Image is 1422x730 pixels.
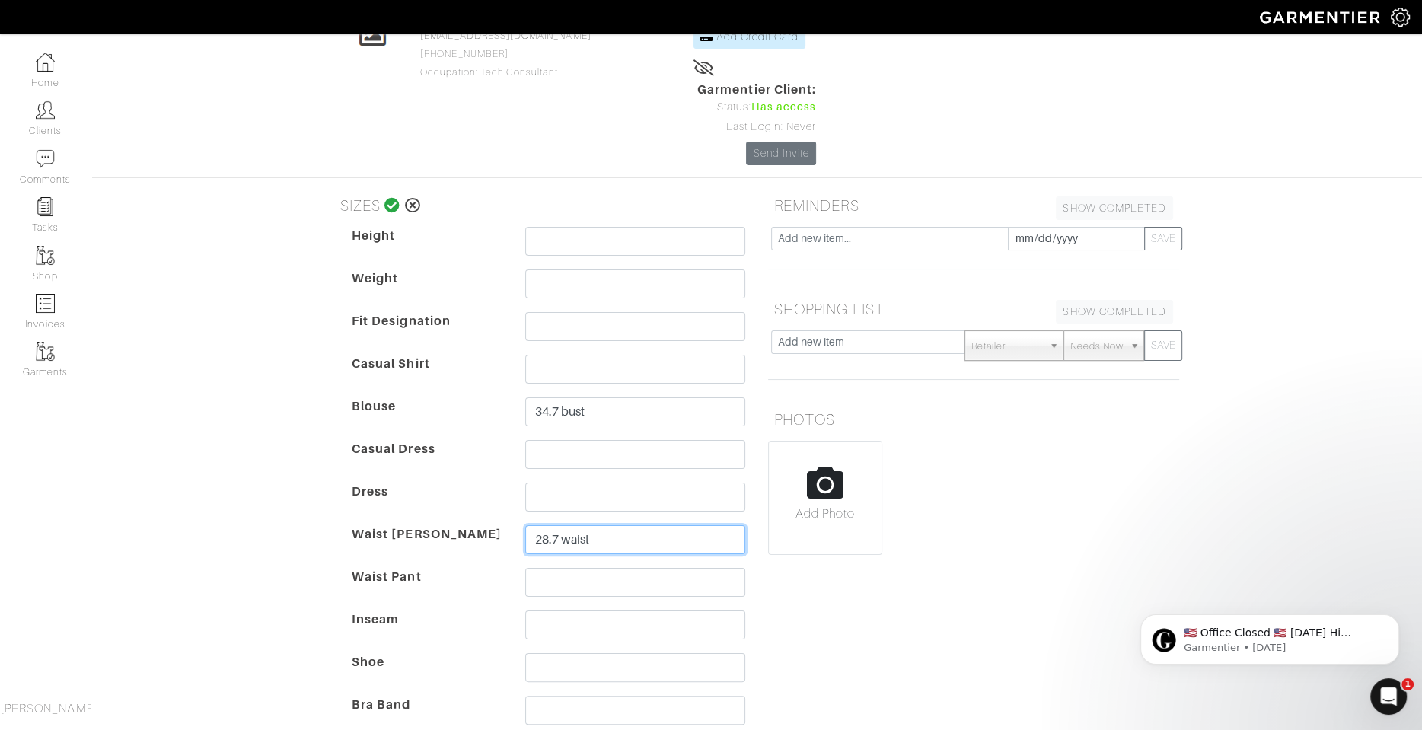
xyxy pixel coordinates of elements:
img: garments-icon-b7da505a4dc4fd61783c78ac3ca0ef83fa9d6f193b1c9dc38574b1d14d53ca28.png [36,342,55,361]
dt: Dress [340,483,514,525]
dt: Shoe [340,653,514,696]
h5: SIZES [334,190,745,221]
span: 1 [1401,678,1414,690]
img: garments-icon-b7da505a4dc4fd61783c78ac3ca0ef83fa9d6f193b1c9dc38574b1d14d53ca28.png [36,246,55,265]
h5: PHOTOS [768,404,1179,435]
iframe: Intercom notifications message [1118,582,1422,689]
img: dashboard-icon-dbcd8f5a0b271acd01030246c82b418ddd0df26cd7fceb0bd07c9910d44c42f6.png [36,53,55,72]
span: Garmentier Client: [697,81,816,99]
div: Status: [697,99,816,116]
img: orders-icon-0abe47150d42831381b5fb84f609e132dff9fe21cb692f30cb5eec754e2cba89.png [36,294,55,313]
dt: Fit Designation [340,312,514,355]
span: Retailer [971,331,1043,362]
dt: Height [340,227,514,269]
dt: Inseam [340,610,514,653]
span: Has access [751,99,816,116]
img: garmentier-logo-header-white-b43fb05a5012e4ada735d5af1a66efaba907eab6374d6393d1fbf88cb4ef424d.png [1252,4,1391,30]
h5: REMINDERS [768,190,1179,221]
iframe: Intercom live chat [1370,678,1407,715]
img: comment-icon-a0a6a9ef722e966f86d9cbdc48e553b5cf19dbc54f86b18d962a5391bc8f6eb6.png [36,149,55,168]
a: Send Invite [746,142,816,165]
a: SHOW COMPLETED [1056,196,1173,220]
dt: Casual Shirt [340,355,514,397]
a: Add Credit Card [693,25,805,49]
button: SAVE [1144,227,1182,250]
h5: SHOPPING LIST [768,294,1179,324]
img: clients-icon-6bae9207a08558b7cb47a8932f037763ab4055f8c8b6bfacd5dc20c3e0201464.png [36,100,55,120]
img: reminder-icon-8004d30b9f0a5d33ae49ab947aed9ed385cf756f9e5892f1edd6e32f2345188e.png [36,197,55,216]
a: SHOW COMPLETED [1056,300,1173,324]
dt: Casual Dress [340,440,514,483]
span: [PHONE_NUMBER] Occupation: Tech Consultant [420,30,591,78]
dt: Weight [340,269,514,312]
img: gear-icon-white-bd11855cb880d31180b6d7d6211b90ccbf57a29d726f0c71d8c61bd08dd39cc2.png [1391,8,1410,27]
div: Last Login: Never [697,119,816,135]
input: Add new item [771,330,965,354]
a: [EMAIL_ADDRESS][DOMAIN_NAME] [420,30,591,41]
input: Add new item... [771,227,1009,250]
dt: Waist [PERSON_NAME] [340,525,514,568]
dt: Waist Pant [340,568,514,610]
span: Needs Now [1070,331,1124,362]
button: SAVE [1144,330,1182,361]
dt: Blouse [340,397,514,440]
span: Add Credit Card [716,30,799,43]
